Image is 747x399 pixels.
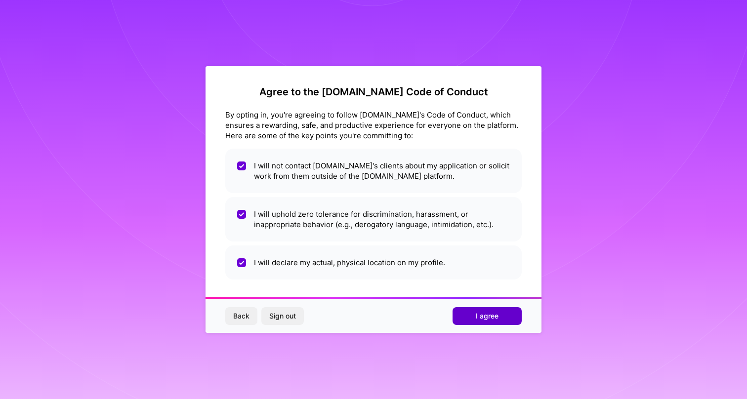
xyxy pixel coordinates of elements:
h2: Agree to the [DOMAIN_NAME] Code of Conduct [225,86,522,98]
li: I will uphold zero tolerance for discrimination, harassment, or inappropriate behavior (e.g., der... [225,197,522,241]
div: By opting in, you're agreeing to follow [DOMAIN_NAME]'s Code of Conduct, which ensures a rewardin... [225,110,522,141]
span: Sign out [269,311,296,321]
button: Back [225,307,257,325]
button: I agree [453,307,522,325]
li: I will declare my actual, physical location on my profile. [225,245,522,279]
span: I agree [476,311,498,321]
span: Back [233,311,249,321]
button: Sign out [261,307,304,325]
li: I will not contact [DOMAIN_NAME]'s clients about my application or solicit work from them outside... [225,149,522,193]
